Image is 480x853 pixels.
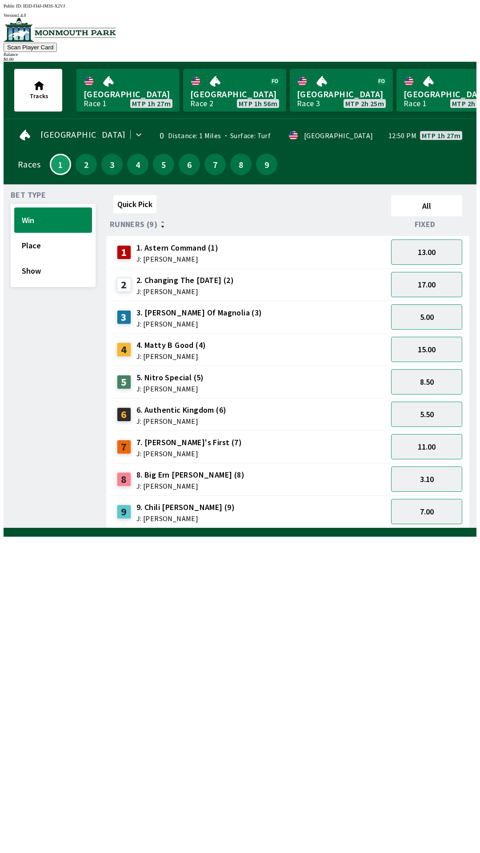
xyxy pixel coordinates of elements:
button: 1 [50,154,71,175]
div: Race 1 [404,100,427,107]
span: Place [22,240,84,251]
span: 4. Matty B Good (4) [136,339,206,351]
button: Place [14,233,92,258]
div: 5 [117,375,131,389]
button: 5.00 [391,304,462,330]
span: IEID-FI4J-IM3S-X2VJ [23,4,65,8]
span: 8.50 [420,377,434,387]
span: 3.10 [420,474,434,484]
div: Race 2 [190,100,213,107]
span: Fixed [415,221,436,228]
button: Tracks [14,69,62,112]
div: Balance [4,52,476,57]
span: All [395,201,458,211]
span: [GEOGRAPHIC_DATA] [40,131,126,138]
span: J: [PERSON_NAME] [136,320,262,327]
button: Show [14,258,92,283]
button: 7 [204,154,226,175]
div: Runners (9) [110,220,388,229]
div: $ 0.00 [4,57,476,62]
button: 11.00 [391,434,462,459]
a: [GEOGRAPHIC_DATA]Race 1MTP 1h 27m [76,69,180,112]
div: 2 [117,278,131,292]
div: Fixed [388,220,466,229]
span: J: [PERSON_NAME] [136,353,206,360]
span: [GEOGRAPHIC_DATA] [297,88,386,100]
div: 6 [117,407,131,422]
button: 2 [76,154,97,175]
div: Version 1.4.0 [4,13,476,18]
span: Tracks [30,92,48,100]
span: 5.50 [420,409,434,419]
span: 2. Changing The [DATE] (2) [136,275,234,286]
span: Bet Type [11,191,46,199]
span: 1. Astern Command (1) [136,242,218,254]
div: 9 [117,505,131,519]
span: 1 [53,162,68,167]
button: 15.00 [391,337,462,362]
button: 4 [127,154,148,175]
div: 7 [117,440,131,454]
button: 13.00 [391,239,462,265]
span: 7.00 [420,506,434,517]
span: Runners (9) [110,221,157,228]
span: J: [PERSON_NAME] [136,482,244,490]
span: 9. Chili [PERSON_NAME] (9) [136,502,235,513]
span: 4 [129,161,146,167]
span: 7 [207,161,224,167]
button: Quick Pick [113,195,156,213]
img: venue logo [4,18,116,42]
span: J: [PERSON_NAME] [136,255,218,263]
a: [GEOGRAPHIC_DATA]Race 3MTP 2h 25m [290,69,393,112]
a: [GEOGRAPHIC_DATA]Race 2MTP 1h 56m [183,69,286,112]
button: 9 [256,154,277,175]
button: 8.50 [391,369,462,395]
span: 8 [232,161,249,167]
span: MTP 2h 25m [345,100,384,107]
span: J: [PERSON_NAME] [136,515,235,522]
span: 2 [78,161,95,167]
span: 17.00 [418,279,436,290]
div: Race 3 [297,100,320,107]
span: 6. Authentic Kingdom (6) [136,404,227,416]
span: 9 [258,161,275,167]
button: 5 [153,154,174,175]
span: J: [PERSON_NAME] [136,450,242,457]
button: All [391,195,462,216]
button: 3 [101,154,123,175]
span: MTP 1h 27m [132,100,171,107]
span: 13.00 [418,247,436,257]
span: 8. Big Ern [PERSON_NAME] (8) [136,469,244,481]
div: 0 [153,132,164,139]
span: 5. Nitro Special (5) [136,372,204,383]
button: Scan Player Card [4,43,57,52]
span: Quick Pick [117,199,152,209]
div: 4 [117,343,131,357]
div: 8 [117,472,131,486]
span: 5.00 [420,312,434,322]
span: Surface: Turf [221,131,271,140]
div: Race 1 [84,100,107,107]
span: 15.00 [418,344,436,355]
span: 3. [PERSON_NAME] Of Magnolia (3) [136,307,262,319]
span: [GEOGRAPHIC_DATA] [84,88,172,100]
span: MTP 1h 56m [239,100,277,107]
button: 8 [230,154,252,175]
span: J: [PERSON_NAME] [136,385,204,392]
span: 5 [155,161,172,167]
div: [GEOGRAPHIC_DATA] [304,132,373,139]
button: 3.10 [391,466,462,492]
span: Win [22,215,84,225]
span: Distance: 1 Miles [168,131,221,140]
span: [GEOGRAPHIC_DATA] [190,88,279,100]
span: J: [PERSON_NAME] [136,418,227,425]
span: 11.00 [418,442,436,452]
span: 6 [181,161,198,167]
span: Show [22,266,84,276]
span: 7. [PERSON_NAME]'s First (7) [136,437,242,448]
span: MTP 1h 27m [422,132,460,139]
button: 7.00 [391,499,462,524]
span: 3 [104,161,120,167]
span: J: [PERSON_NAME] [136,288,234,295]
div: Public ID: [4,4,476,8]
